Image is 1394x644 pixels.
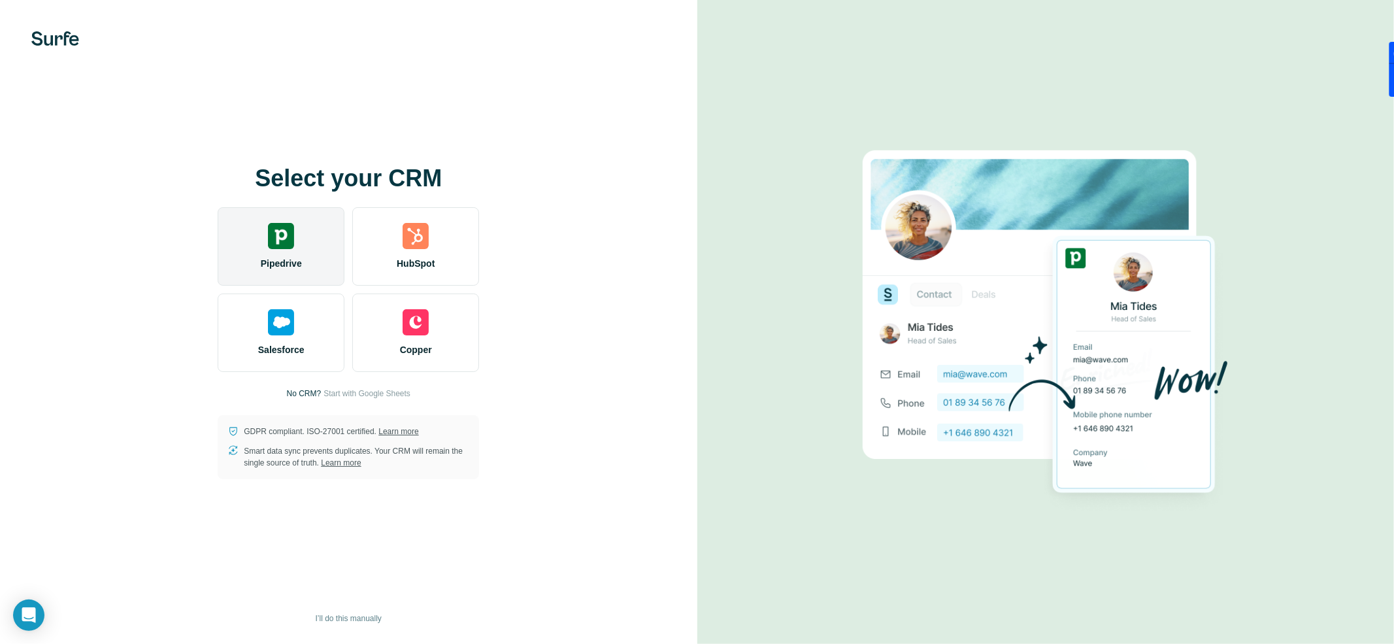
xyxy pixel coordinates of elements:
img: Surfe's logo [31,31,79,46]
p: Smart data sync prevents duplicates. Your CRM will remain the single source of truth. [244,445,469,469]
span: I’ll do this manually [316,613,382,624]
h1: Select your CRM [218,165,479,192]
img: copper's logo [403,309,429,335]
img: hubspot's logo [403,223,429,249]
div: Open Intercom Messenger [13,600,44,631]
span: HubSpot [397,257,435,270]
img: PIPEDRIVE image [863,128,1229,517]
p: No CRM? [287,388,322,399]
span: Salesforce [258,343,305,356]
img: pipedrive's logo [268,223,294,249]
a: Learn more [321,458,361,467]
a: Learn more [378,427,418,436]
p: GDPR compliant. ISO-27001 certified. [244,426,418,437]
button: Start with Google Sheets [324,388,410,399]
button: I’ll do this manually [307,609,391,628]
img: salesforce's logo [268,309,294,335]
span: Pipedrive [261,257,302,270]
span: Copper [400,343,432,356]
